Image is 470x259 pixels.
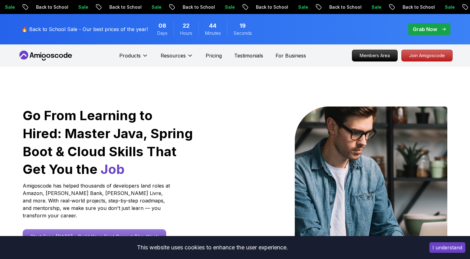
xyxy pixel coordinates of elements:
[408,4,428,10] p: Sale
[115,4,135,10] p: Sale
[180,30,192,36] span: Hours
[219,4,261,10] p: Back to School
[161,52,193,64] button: Resources
[188,4,208,10] p: Sale
[23,107,194,178] h1: Go From Learning to Hired: Master Java, Spring Boot & Cloud Skills That Get You the
[205,30,221,36] span: Minutes
[161,52,186,59] p: Resources
[261,4,281,10] p: Sale
[352,50,398,61] a: Members Area
[234,30,252,36] span: Seconds
[240,21,246,30] span: 19 Seconds
[101,161,125,177] span: Job
[209,21,217,30] span: 44 Minutes
[206,52,222,59] a: Pricing
[183,21,189,30] span: 22 Hours
[21,25,148,33] p: 🔥 Back to School Sale - Our best prices of the year!
[119,52,148,64] button: Products
[366,4,408,10] p: Back to School
[23,229,166,244] a: Start Free [DATE] - Build Your First Project This Week
[335,4,354,10] p: Sale
[234,52,263,59] a: Testimonials
[413,25,437,33] p: Grab Now
[292,4,335,10] p: Back to School
[5,241,420,254] div: This website uses cookies to enhance the user experience.
[41,4,61,10] p: Sale
[23,182,172,219] p: Amigoscode has helped thousands of developers land roles at Amazon, [PERSON_NAME] Bank, [PERSON_N...
[429,242,465,253] button: Accept cookies
[72,4,115,10] p: Back to School
[401,50,453,61] a: Join Amigoscode
[276,52,306,59] a: For Business
[146,4,188,10] p: Back to School
[157,30,167,36] span: Days
[119,52,141,59] p: Products
[158,21,166,30] span: 8 Days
